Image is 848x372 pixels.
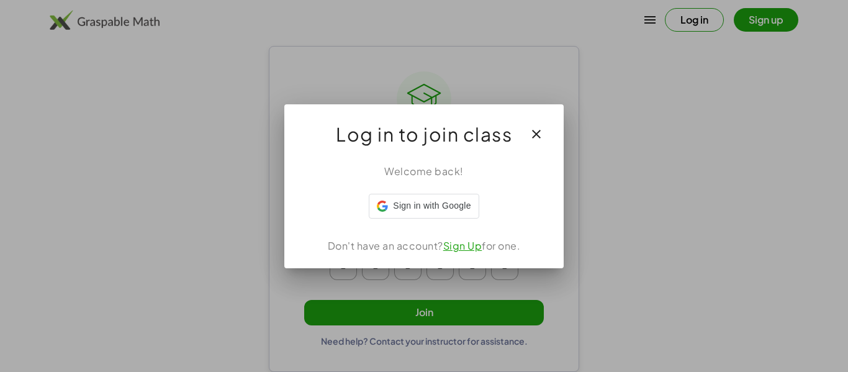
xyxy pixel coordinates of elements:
div: Don't have an account? for one. [299,238,549,253]
span: Log in to join class [336,119,512,149]
div: Sign in with Google [369,194,479,219]
span: Sign in with Google [393,199,471,212]
a: Sign Up [443,239,482,252]
div: Welcome back! [299,164,549,179]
